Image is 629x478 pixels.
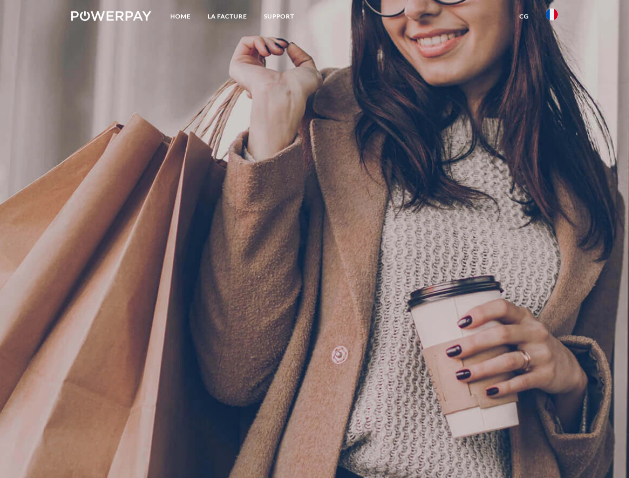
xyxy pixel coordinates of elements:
[71,11,151,21] img: logo-powerpay-white.svg
[162,7,199,25] a: Home
[199,7,255,25] a: LA FACTURE
[511,7,537,25] a: CG
[546,8,558,20] img: fr
[255,7,303,25] a: Support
